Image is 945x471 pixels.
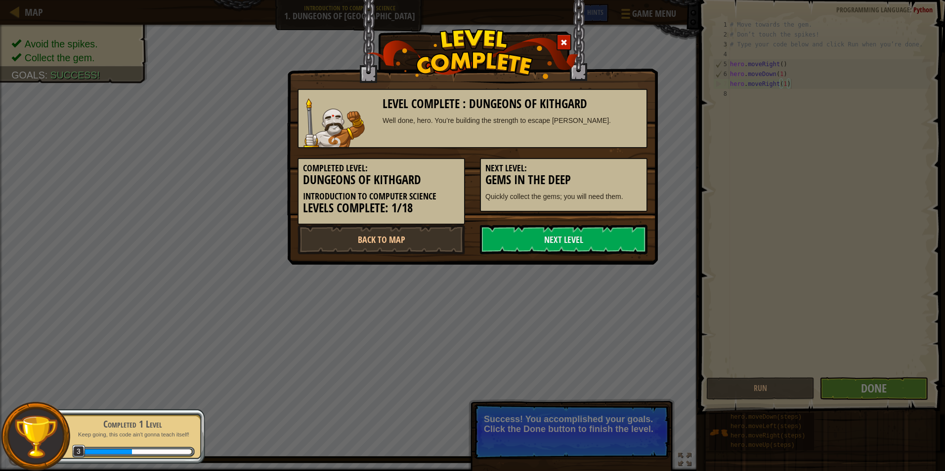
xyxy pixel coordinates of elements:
[13,414,58,459] img: trophy.png
[70,431,195,438] p: Keep going, this code ain't gonna teach itself!
[70,417,195,431] div: Completed 1 Level
[303,98,365,147] img: goliath.png
[383,116,642,125] div: Well done, hero. You’re building the strength to escape [PERSON_NAME].
[303,201,460,215] h3: Levels Complete: 1/18
[485,173,642,187] h3: Gems in the Deep
[383,97,642,111] h3: Level Complete : Dungeons of Kithgard
[485,163,642,173] h5: Next Level:
[303,192,460,201] h5: Introduction to Computer Science
[485,192,642,201] p: Quickly collect the gems; you will need them.
[298,225,465,254] a: Back to Map
[303,173,460,187] h3: Dungeons of Kithgard
[367,29,579,79] img: level_complete.png
[480,225,647,254] a: Next Level
[303,163,460,173] h5: Completed Level:
[72,445,86,458] span: 3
